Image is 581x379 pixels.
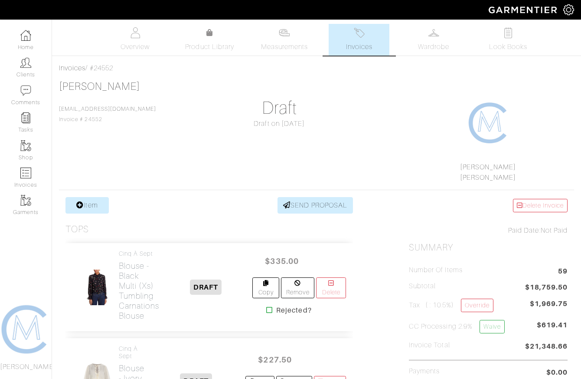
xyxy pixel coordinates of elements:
span: $1,969.75 [530,299,568,309]
h4: Cinq à Sept [119,345,147,360]
img: gear-icon-white-bd11855cb880d31180b6d7d6211b90ccbf57a29d726f0c71d8c61bd08dd39cc2.png [563,4,574,15]
img: comment-icon-a0a6a9ef722e966f86d9cbdc48e553b5cf19dbc54f86b18d962a5391bc8f6eb6.png [20,85,31,96]
img: reminder-icon-8004d30b9f0a5d33ae49ab947aed9ed385cf756f9e5892f1edd6e32f2345188e.png [20,112,31,123]
a: Cinq à Sept Blouse - Black Multi (xs)Tumbling Carnations Blouse [119,250,160,321]
h2: Summary [409,242,568,253]
h1: Draft [200,98,359,119]
a: Delete Invoice [513,199,568,212]
a: [EMAIL_ADDRESS][DOMAIN_NAME] [59,106,156,112]
div: Draft on [DATE] [200,119,359,129]
img: garmentier-logo-header-white-b43fb05a5012e4ada735d5af1a66efaba907eab6374d6393d1fbf88cb4ef424d.png [484,2,563,17]
span: 59 [558,266,568,278]
a: Item [65,197,109,214]
img: basicinfo-40fd8af6dae0f16599ec9e87c0ef1c0a1fdea2edbe929e3d69a839185d80c458.svg [130,27,140,38]
span: $21,348.66 [525,341,568,353]
a: SEND PROPOSAL [277,197,353,214]
a: Invoices [329,24,389,56]
img: 6KUXp16LVzhB3MNoDuEooU76 [82,269,112,306]
strong: Rejected? [276,305,311,316]
a: [PERSON_NAME] [460,174,516,181]
a: [PERSON_NAME] [59,81,140,92]
a: Override [461,299,493,312]
a: Product Library [180,28,240,52]
a: Look Books [478,24,539,56]
span: $0.00 [546,367,568,378]
a: Overview [105,24,166,56]
h5: Tax ( : 10.5%) [409,299,493,312]
img: measurements-466bbee1fd09ba9460f595b01e5d73f9e2bff037440d3c8f018324cb6cdf7a4a.svg [279,27,290,38]
span: Invoice # 24552 [59,106,156,122]
h5: CC Processing 2.9% [409,320,505,333]
img: orders-icon-0abe47150d42831381b5fb84f609e132dff9fe21cb692f30cb5eec754e2cba89.png [20,168,31,178]
span: $335.00 [256,252,308,270]
span: Look Books [489,42,528,52]
h2: Blouse - Black Multi (xs) Tumbling Carnations Blouse [119,261,160,321]
span: DRAFT [190,280,222,295]
span: Overview [121,42,150,52]
h5: Subtotal [409,282,436,290]
h3: Tops [65,224,89,235]
h5: Payments [409,367,440,376]
span: Product Library [185,42,234,52]
span: Wardrobe [418,42,449,52]
a: Remove [281,277,314,298]
span: $227.50 [249,350,301,369]
span: Invoices [346,42,372,52]
span: Paid Date: [508,227,541,234]
img: orders-27d20c2124de7fd6de4e0e44c1d41de31381a507db9b33961299e4e07d508b8c.svg [354,27,365,38]
a: Invoices [59,64,85,72]
h5: Invoice Total [409,341,450,349]
img: 1608267731955.png.png [467,101,511,145]
a: Waive [480,320,505,333]
span: $18,759.50 [525,282,568,294]
img: garments-icon-b7da505a4dc4fd61783c78ac3ca0ef83fa9d6f193b1c9dc38574b1d14d53ca28.png [20,140,31,151]
h4: Cinq à Sept [119,250,160,257]
a: Measurements [254,24,315,56]
a: [PERSON_NAME] [460,163,516,171]
a: Delete [316,277,346,298]
a: Copy [252,277,279,298]
span: $619.41 [537,320,568,337]
div: Not Paid [409,225,568,236]
img: dashboard-icon-dbcd8f5a0b271acd01030246c82b418ddd0df26cd7fceb0bd07c9910d44c42f6.png [20,30,31,41]
img: garments-icon-b7da505a4dc4fd61783c78ac3ca0ef83fa9d6f193b1c9dc38574b1d14d53ca28.png [20,195,31,206]
span: Measurements [261,42,308,52]
a: Wardrobe [403,24,464,56]
h5: Number of Items [409,266,463,274]
img: clients-icon-6bae9207a08558b7cb47a8932f037763ab4055f8c8b6bfacd5dc20c3e0201464.png [20,57,31,68]
img: todo-9ac3debb85659649dc8f770b8b6100bb5dab4b48dedcbae339e5042a72dfd3cc.svg [503,27,514,38]
img: wardrobe-487a4870c1b7c33e795ec22d11cfc2ed9d08956e64fb3008fe2437562e282088.svg [428,27,439,38]
div: / #24552 [59,63,574,73]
